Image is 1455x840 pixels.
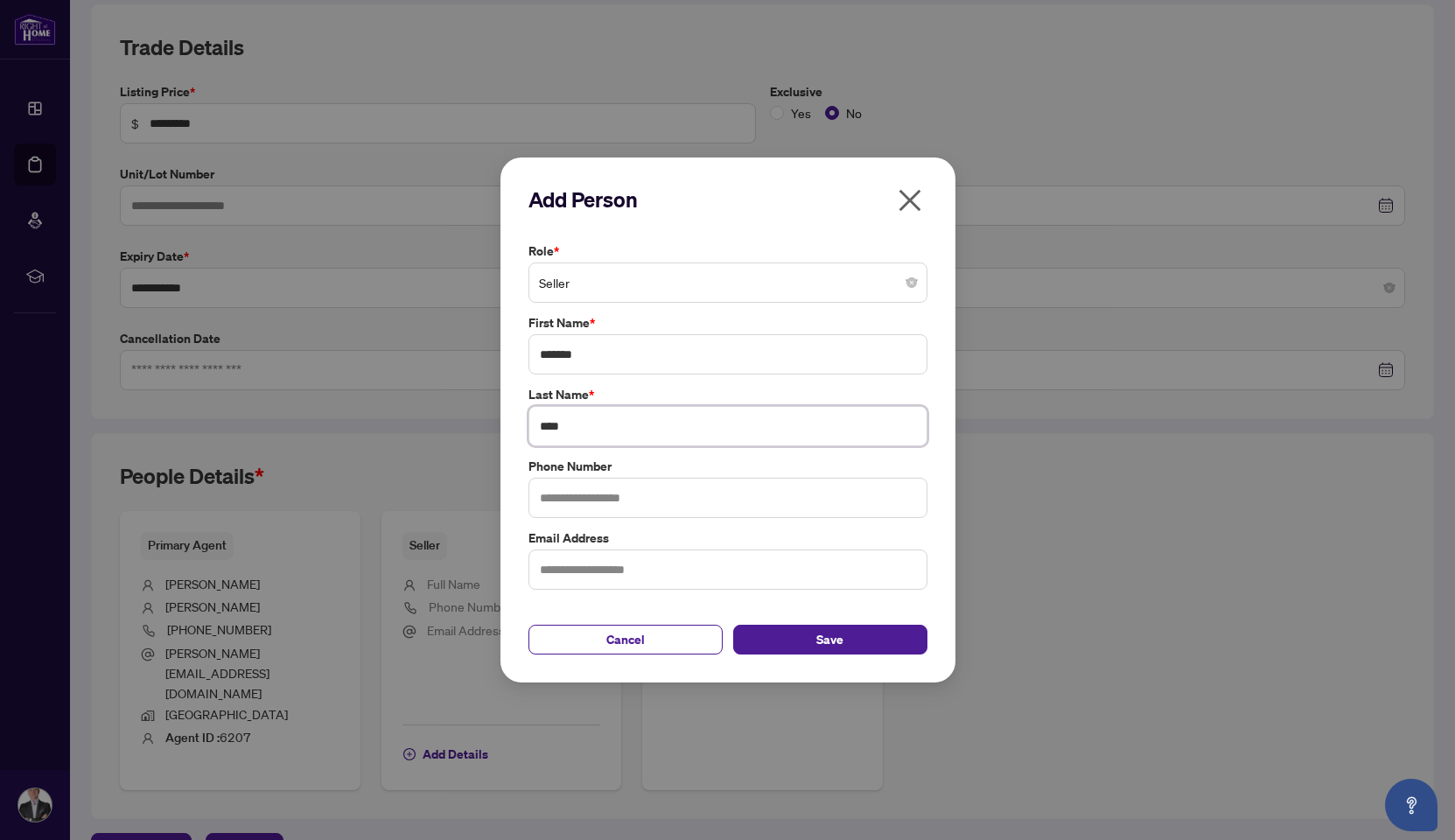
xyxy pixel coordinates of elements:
label: Email Address [528,528,927,548]
label: First Name [528,313,927,332]
h2: Add Person [528,185,927,213]
span: close-circle [906,277,917,288]
span: Save [816,626,843,654]
button: Save [733,625,927,654]
span: close [896,186,924,214]
label: Role [528,241,927,261]
label: Last Name [528,385,927,404]
label: Phone Number [528,457,927,476]
button: Open asap [1385,779,1438,831]
button: Cancel [528,625,723,654]
span: Seller [539,266,917,299]
span: Cancel [606,626,645,654]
